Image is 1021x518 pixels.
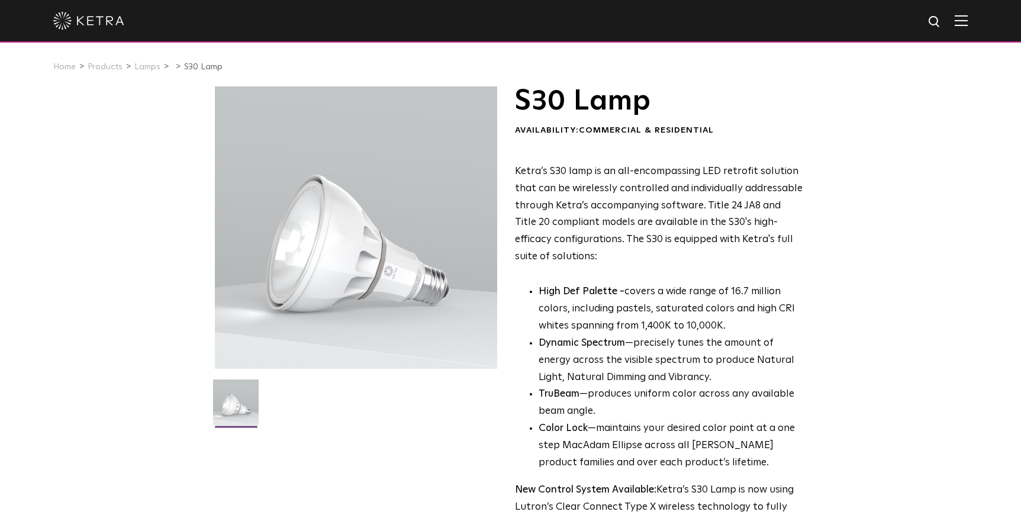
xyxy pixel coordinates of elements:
[134,63,160,71] a: Lamps
[53,12,124,30] img: ketra-logo-2019-white
[955,15,968,26] img: Hamburger%20Nav.svg
[579,126,714,134] span: Commercial & Residential
[539,386,803,420] li: —produces uniform color across any available beam angle.
[539,423,588,433] strong: Color Lock
[515,86,803,116] h1: S30 Lamp
[213,379,259,434] img: S30-Lamp-Edison-2021-Web-Square
[515,166,803,262] span: Ketra’s S30 lamp is an all-encompassing LED retrofit solution that can be wirelessly controlled a...
[539,338,625,348] strong: Dynamic Spectrum
[539,284,803,335] p: covers a wide range of 16.7 million colors, including pastels, saturated colors and high CRI whit...
[539,335,803,387] li: —precisely tunes the amount of energy across the visible spectrum to produce Natural Light, Natur...
[539,389,579,399] strong: TruBeam
[53,63,76,71] a: Home
[539,420,803,472] li: —maintains your desired color point at a one step MacAdam Ellipse across all [PERSON_NAME] produc...
[184,63,223,71] a: S30 Lamp
[515,485,656,495] strong: New Control System Available:
[88,63,123,71] a: Products
[927,15,942,30] img: search icon
[539,287,624,297] strong: High Def Palette -
[515,125,803,137] div: Availability:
